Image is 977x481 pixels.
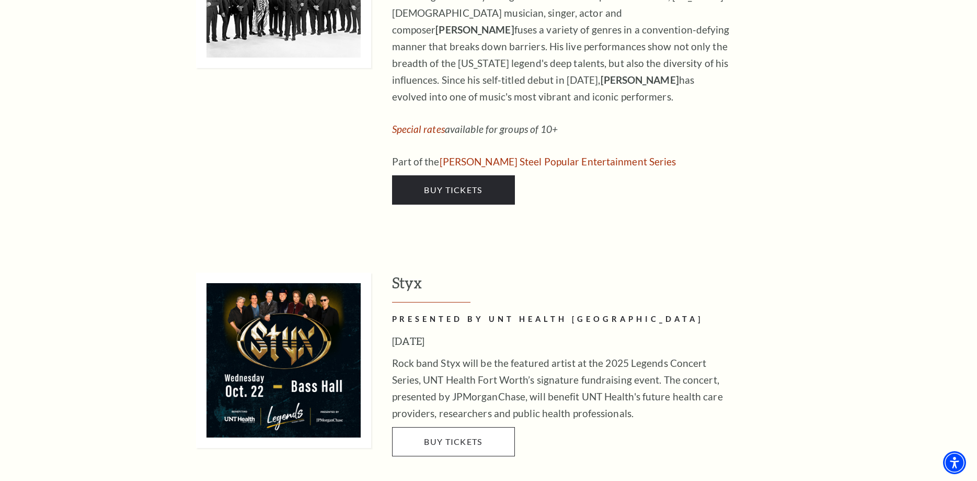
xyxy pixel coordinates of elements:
[440,155,676,167] a: Irwin Steel Popular Entertainment Series - open in a new tab
[392,313,732,326] h2: PRESENTED BY UNT HEALTH [GEOGRAPHIC_DATA]
[943,451,966,474] div: Accessibility Menu
[392,123,558,135] em: available for groups of 10+
[392,333,732,350] h3: [DATE]
[424,185,482,195] span: Buy Tickets
[392,355,732,422] p: Rock band Styx will be the featured artist at the 2025 Legends Concert Series, UNT Health Fort Wo...
[392,427,515,456] a: Buy Tickets
[424,437,482,446] span: Buy Tickets
[196,273,371,448] img: Styx
[392,123,445,135] a: Special rates
[392,175,515,205] a: Buy Tickets
[601,74,679,86] strong: [PERSON_NAME]
[435,24,514,36] strong: [PERSON_NAME]
[392,273,813,303] h3: Styx
[392,153,732,170] p: Part of the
